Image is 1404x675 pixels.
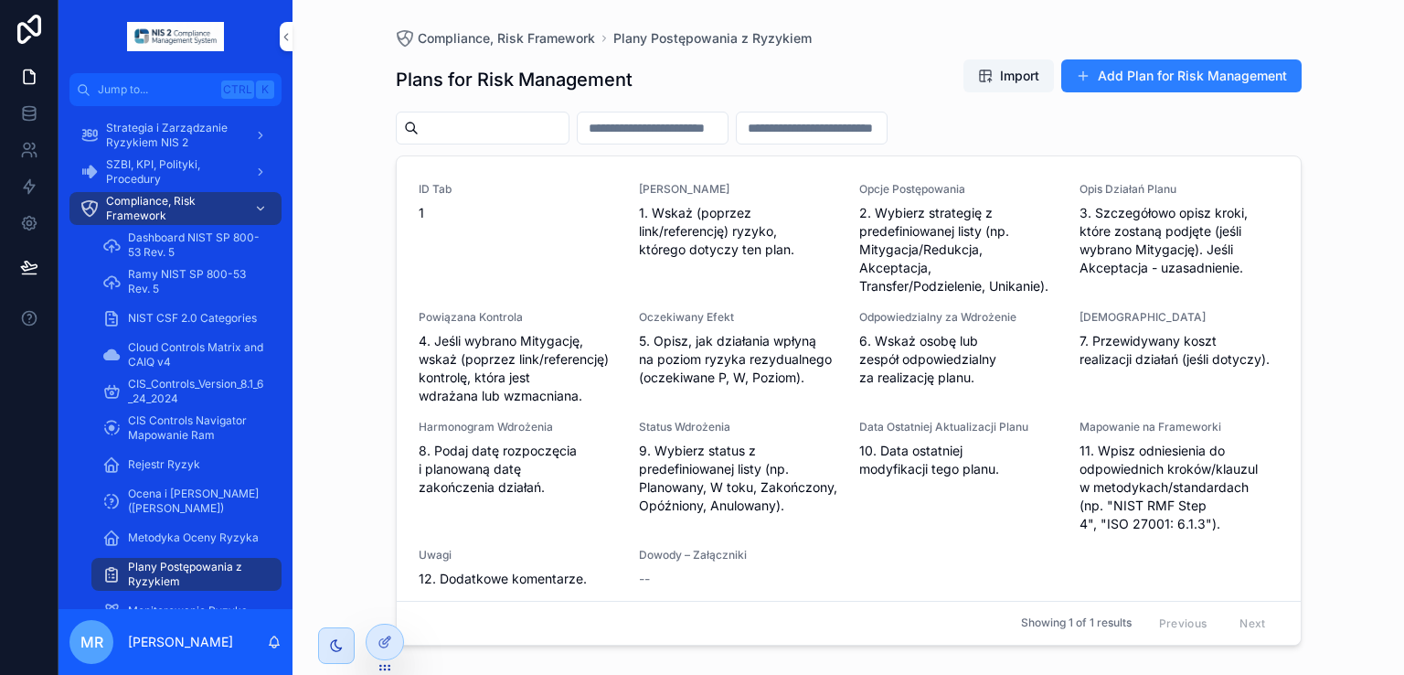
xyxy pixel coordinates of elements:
[859,332,1058,387] span: 6. Wskaż osobę lub zespół odpowiedzialny za realizację planu.
[91,375,282,408] a: CIS_Controls_Version_8.1_6_24_2024
[128,340,263,370] span: Cloud Controls Matrix and CAIQ v4
[1000,67,1039,85] span: Import
[128,487,263,516] span: Ocena i [PERSON_NAME] ([PERSON_NAME])
[91,302,282,335] a: NIST CSF 2.0 Categories
[419,182,617,197] span: ID Tab
[963,59,1054,92] button: Import
[419,332,617,405] span: 4. Jeśli wybrano Mitygację, wskaż (poprzez link/referencję) kontrolę, która jest wdrażana lub wzm...
[128,560,263,589] span: Plany Postępowania z Ryzykiem
[1080,182,1278,197] span: Opis Działań Planu
[639,570,650,588] span: --
[396,67,633,92] h1: Plans for Risk Management
[419,310,617,325] span: Powiązana Kontrola
[639,442,837,515] span: 9. Wybierz status z predefiniowanej listy (np. Planowany, W toku, Zakończony, Opóźniony, Anulowany).
[419,420,617,434] span: Harmonogram Wdrożenia
[1061,59,1302,92] button: Add Plan for Risk Management
[128,413,263,443] span: CIS Controls Navigator Mapowanie Ram
[128,267,263,296] span: Ramy NIST SP 800-53 Rev. 5
[639,310,837,325] span: Oczekiwany Efekt
[91,595,282,627] a: Monitorowanie Ryzyka
[91,558,282,591] a: Plany Postępowania z Ryzykiem
[1080,204,1278,277] span: 3. Szczegółowo opisz kroki, które zostaną podjęte (jeśli wybrano Mitygację). Jeśli Akceptacja - u...
[396,29,595,48] a: Compliance, Risk Framework
[1080,332,1278,369] span: 7. Przewidywany koszt realizacji działań (jeśli dotyczy).
[106,194,239,223] span: Compliance, Risk Framework
[418,29,595,48] span: Compliance, Risk Framework
[69,119,282,152] a: Strategia i Zarządzanie Ryzykiem NIS 2
[69,155,282,188] a: SZBI, KPI, Polityki, Procedury
[419,570,617,588] span: 12. Dodatkowe komentarze.
[258,82,272,97] span: K
[128,377,263,406] span: CIS_Controls_Version_8.1_6_24_2024
[639,548,837,562] span: Dowody – Załączniki
[613,29,812,48] a: Plany Postępowania z Ryzykiem
[80,631,103,653] span: MR
[128,457,200,472] span: Rejestr Ryzyk
[1080,310,1278,325] span: [DEMOGRAPHIC_DATA]
[127,22,224,51] img: App logo
[639,182,837,197] span: [PERSON_NAME]
[859,442,1058,478] span: 10. Data ostatniej modyfikacji tego planu.
[639,420,837,434] span: Status Wdrożenia
[91,338,282,371] a: Cloud Controls Matrix and CAIQ v4
[91,448,282,481] a: Rejestr Ryzyk
[128,230,263,260] span: Dashboard NIST SP 800-53 Rev. 5
[128,604,248,618] span: Monitorowanie Ryzyka
[639,204,837,259] span: 1. Wskaż (poprzez link/referencję) ryzyko, którego dotyczy ten plan.
[128,311,257,326] span: NIST CSF 2.0 Categories
[91,521,282,554] a: Metodyka Oceny Ryzyka
[1080,420,1278,434] span: Mapowanie na Frameworki
[221,80,254,99] span: Ctrl
[859,182,1058,197] span: Opcje Postępowania
[639,332,837,387] span: 5. Opisz, jak działania wpłyną na poziom ryzyka rezydualnego (oczekiwane P, W, Poziom).
[106,121,239,150] span: Strategia i Zarządzanie Ryzykiem NIS 2
[106,157,239,187] span: SZBI, KPI, Polityki, Procedury
[91,412,282,445] a: CIS Controls Navigator Mapowanie Ram
[69,73,282,106] button: Jump to...CtrlK
[419,548,617,562] span: Uwagi
[69,192,282,225] a: Compliance, Risk Framework
[1080,442,1278,533] span: 11. Wpisz odniesienia do odpowiednich kroków/klauzul w metodykach/standardach (np. "NIST RMF Step...
[419,204,617,222] span: 1
[128,530,259,545] span: Metodyka Oceny Ryzyka
[91,265,282,298] a: Ramy NIST SP 800-53 Rev. 5
[419,442,617,497] span: 8. Podaj datę rozpoczęcia i planowaną datę zakończenia działań.
[98,82,214,97] span: Jump to...
[91,485,282,518] a: Ocena i [PERSON_NAME] ([PERSON_NAME])
[859,204,1058,295] span: 2. Wybierz strategię z predefiniowanej listy (np. Mitygacja/Redukcja, Akceptacja, Transfer/Podzie...
[859,310,1058,325] span: Odpowiedzialny za Wdrożenie
[397,156,1301,615] a: ID Tab1[PERSON_NAME]1. Wskaż (poprzez link/referencję) ryzyko, którego dotyczy ten plan.Opcje Pos...
[1021,616,1132,631] span: Showing 1 of 1 results
[859,420,1058,434] span: Data Ostatniej Aktualizacji Planu
[128,633,233,651] p: [PERSON_NAME]
[58,106,292,609] div: scrollable content
[91,229,282,262] a: Dashboard NIST SP 800-53 Rev. 5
